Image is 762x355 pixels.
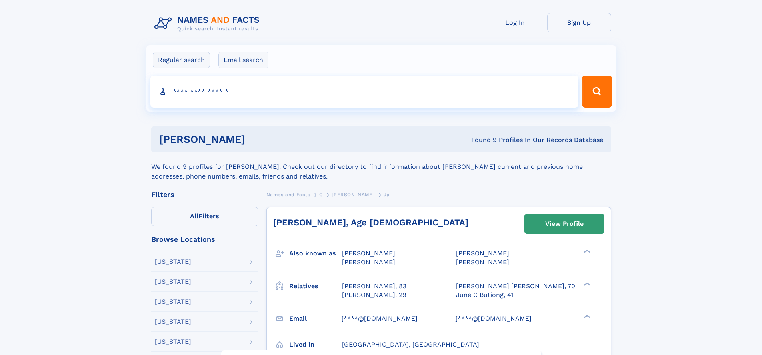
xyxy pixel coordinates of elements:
h3: Relatives [289,279,342,293]
h3: Email [289,312,342,325]
a: Log In [483,13,547,32]
h3: Also known as [289,247,342,260]
label: Regular search [153,52,210,68]
div: ❯ [582,249,591,254]
a: View Profile [525,214,604,233]
button: Search Button [582,76,612,108]
a: [PERSON_NAME], 83 [342,282,406,291]
a: June C Butiong, 41 [456,291,514,299]
label: Filters [151,207,258,226]
a: Names and Facts [266,189,310,199]
input: search input [150,76,579,108]
a: C [319,189,323,199]
div: [US_STATE] [155,279,191,285]
span: All [190,212,198,220]
h1: [PERSON_NAME] [159,134,358,144]
a: [PERSON_NAME], Age [DEMOGRAPHIC_DATA] [273,217,468,227]
div: [US_STATE] [155,339,191,345]
div: [US_STATE] [155,299,191,305]
div: We found 9 profiles for [PERSON_NAME]. Check out our directory to find information about [PERSON_... [151,152,611,181]
a: [PERSON_NAME], 29 [342,291,406,299]
span: [GEOGRAPHIC_DATA], [GEOGRAPHIC_DATA] [342,341,479,348]
div: ❯ [582,281,591,287]
span: [PERSON_NAME] [456,258,509,266]
a: [PERSON_NAME] [332,189,374,199]
a: [PERSON_NAME] [PERSON_NAME], 70 [456,282,575,291]
span: [PERSON_NAME] [332,192,374,197]
div: [US_STATE] [155,259,191,265]
div: Found 9 Profiles In Our Records Database [358,136,603,144]
span: Jp [384,192,390,197]
img: Logo Names and Facts [151,13,266,34]
span: [PERSON_NAME] [342,258,395,266]
a: Sign Up [547,13,611,32]
div: [US_STATE] [155,319,191,325]
span: C [319,192,323,197]
div: ❯ [582,314,591,319]
div: Filters [151,191,258,198]
h3: Lived in [289,338,342,351]
label: Email search [218,52,268,68]
span: [PERSON_NAME] [342,249,395,257]
span: [PERSON_NAME] [456,249,509,257]
div: Browse Locations [151,236,258,243]
div: View Profile [545,215,584,233]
